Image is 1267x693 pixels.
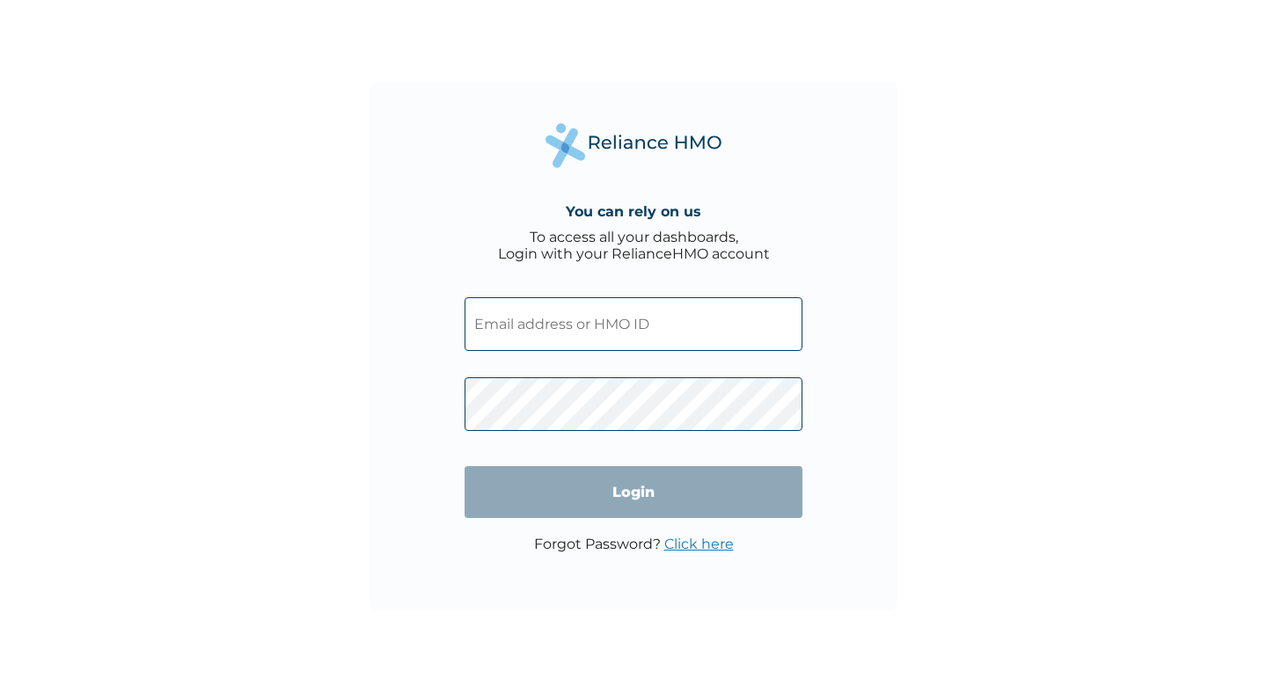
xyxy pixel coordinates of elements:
h4: You can rely on us [566,203,701,220]
input: Email address or HMO ID [465,297,802,351]
p: Forgot Password? [534,536,734,552]
a: Click here [664,536,734,552]
div: To access all your dashboards, Login with your RelianceHMO account [498,229,770,262]
img: Reliance Health's Logo [546,123,721,168]
input: Login [465,466,802,518]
